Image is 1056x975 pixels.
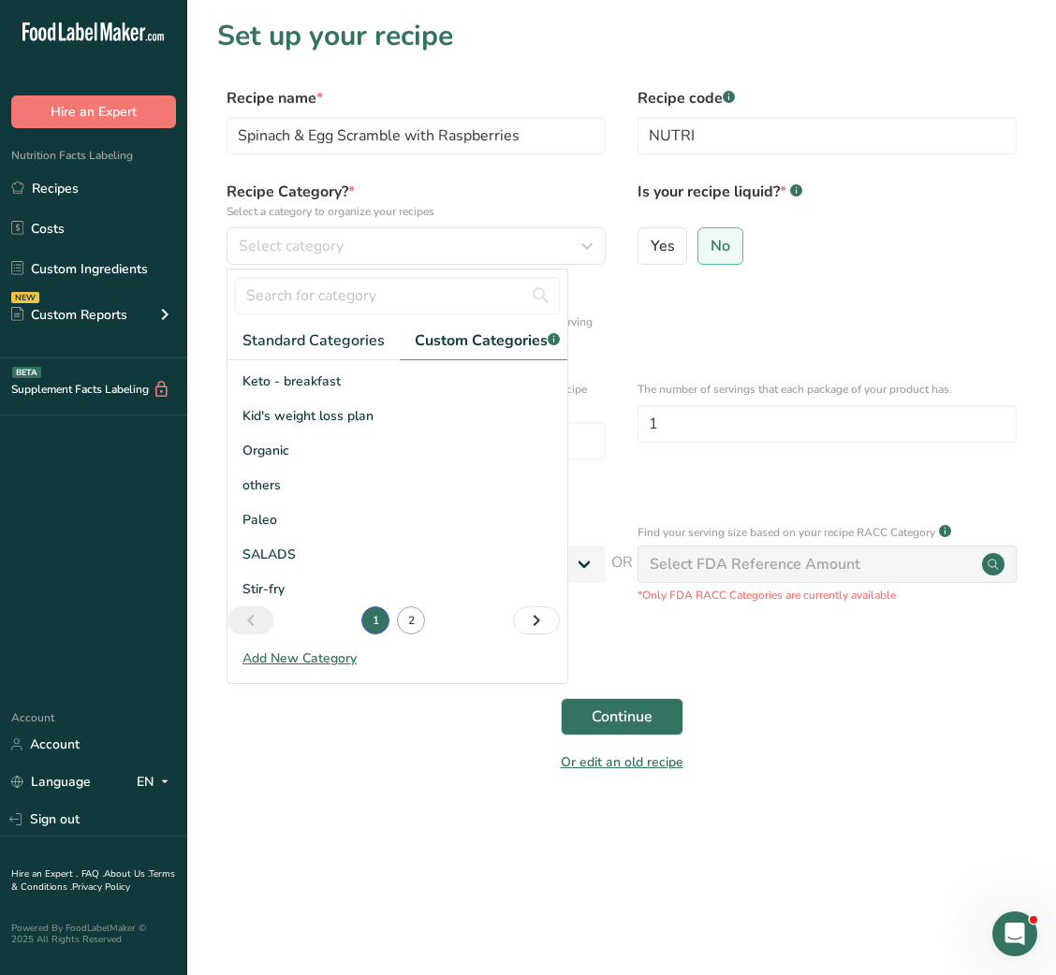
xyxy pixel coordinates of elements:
span: Select category [239,235,344,257]
button: Hire an Expert [11,95,176,128]
a: Next page [513,606,560,634]
span: Yes [651,237,675,255]
p: The number of servings that each package of your product has. [638,381,1017,398]
div: NEW [11,292,39,303]
span: Stir-fry [242,579,285,599]
p: Select a category to organize your recipes [227,203,606,220]
input: Type your recipe name here [227,117,606,154]
a: Previous page [227,606,274,634]
p: Find your serving size based on your recipe RACC Category [638,524,935,541]
label: Recipe name [227,87,606,109]
span: others [242,475,281,495]
div: Add New Category [227,648,567,668]
button: Continue [561,698,683,735]
span: Continue [592,706,653,728]
a: About Us . [104,867,149,880]
div: EN [137,771,176,793]
a: Language [11,765,91,798]
p: *Only FDA RACC Categories are currently available [638,587,1017,604]
a: Hire an Expert . [11,867,78,880]
span: Custom Categories [415,329,560,352]
span: Keto - breakfast [242,371,341,391]
label: Recipe code [638,87,1017,109]
iframe: Intercom live chat [992,911,1037,956]
span: Standard Categories [242,329,385,352]
h1: Set up your recipe [217,15,1026,57]
a: Privacy Policy [72,880,130,894]
input: Type your recipe code here [638,117,1017,154]
a: FAQ . [81,867,104,880]
input: Search for category [235,277,560,314]
button: Select category [227,227,606,265]
div: BETA [12,367,41,378]
div: Custom Reports [11,305,127,325]
label: Recipe Category? [227,181,606,220]
a: Or edit an old recipe [561,753,683,771]
span: Paleo [242,510,277,530]
span: SALADS [242,545,296,564]
span: Organic [242,441,289,460]
label: Is your recipe liquid? [638,181,1017,220]
div: Select FDA Reference Amount [650,553,860,575]
span: OR [611,551,633,604]
div: Powered By FoodLabelMaker © 2025 All Rights Reserved [11,923,176,945]
span: No [711,237,730,255]
a: Page 2. [397,606,425,634]
a: Terms & Conditions . [11,867,175,894]
span: Kid's weight loss plan [242,406,374,426]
